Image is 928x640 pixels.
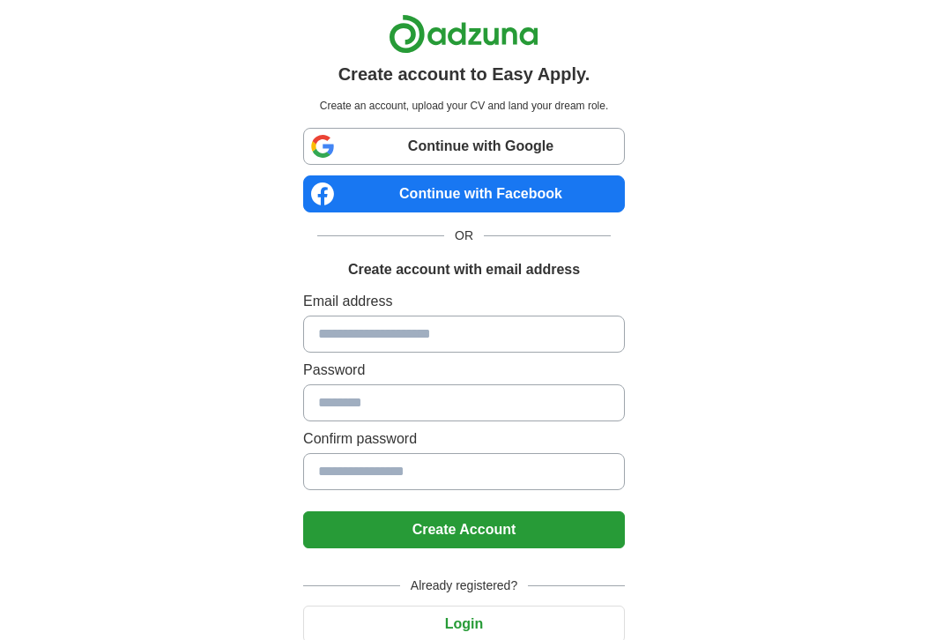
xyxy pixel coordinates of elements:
label: Confirm password [303,428,625,450]
h1: Create account to Easy Apply. [338,61,590,87]
h1: Create account with email address [348,259,580,280]
span: OR [444,227,484,245]
button: Create Account [303,511,625,548]
a: Continue with Google [303,128,625,165]
label: Email address [303,291,625,312]
a: Login [303,616,625,631]
p: Create an account, upload your CV and land your dream role. [307,98,621,114]
img: Adzuna logo [389,14,538,54]
label: Password [303,360,625,381]
span: Already registered? [400,577,528,595]
a: Continue with Facebook [303,175,625,212]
